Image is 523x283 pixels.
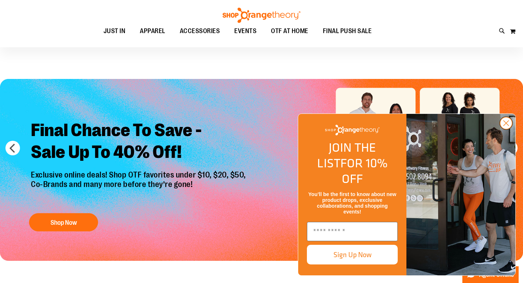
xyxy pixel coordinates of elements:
[25,114,253,235] a: Final Chance To Save -Sale Up To 40% Off! Exclusive online deals! Shop OTF favorites under $10, $...
[5,141,20,155] button: prev
[180,23,220,39] span: ACCESSORIES
[308,191,396,215] span: You’ll be the first to know about new product drops, exclusive collaborations, and shopping events!
[271,23,308,39] span: OTF AT HOME
[29,213,98,231] button: Shop Now
[499,116,513,130] button: Close dialog
[317,138,376,172] span: JOIN THE LIST
[307,245,398,264] button: Sign Up Now
[307,222,398,241] input: Enter email
[340,154,388,188] span: FOR 10% OFF
[291,106,523,283] div: FLYOUT Form
[25,114,253,170] h2: Final Chance To Save - Sale Up To 40% Off!
[406,114,515,275] img: Shop Orangtheory
[222,8,301,23] img: Shop Orangetheory
[234,23,256,39] span: EVENTS
[325,125,380,135] img: Shop Orangetheory
[104,23,126,39] span: JUST IN
[140,23,165,39] span: APPAREL
[25,170,253,206] p: Exclusive online deals! Shop OTF favorites under $10, $20, $50, Co-Brands and many more before th...
[323,23,372,39] span: FINAL PUSH SALE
